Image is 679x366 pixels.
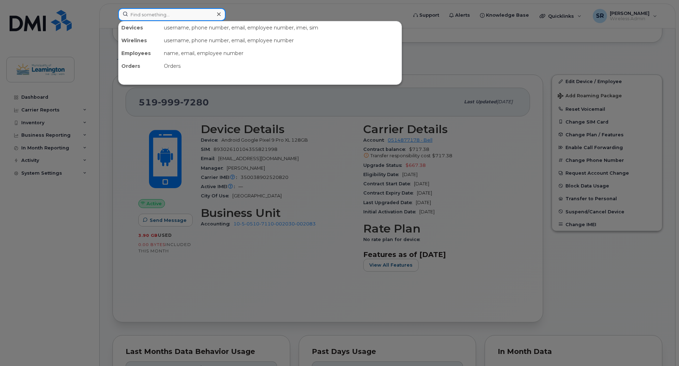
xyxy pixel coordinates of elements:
div: Devices [118,21,161,34]
input: Find something... [118,8,226,21]
div: username, phone number, email, employee number [161,34,402,47]
div: Orders [161,60,402,72]
div: Orders [118,60,161,72]
div: username, phone number, email, employee number, imei, sim [161,21,402,34]
div: name, email, employee number [161,47,402,60]
div: Employees [118,47,161,60]
div: Wirelines [118,34,161,47]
